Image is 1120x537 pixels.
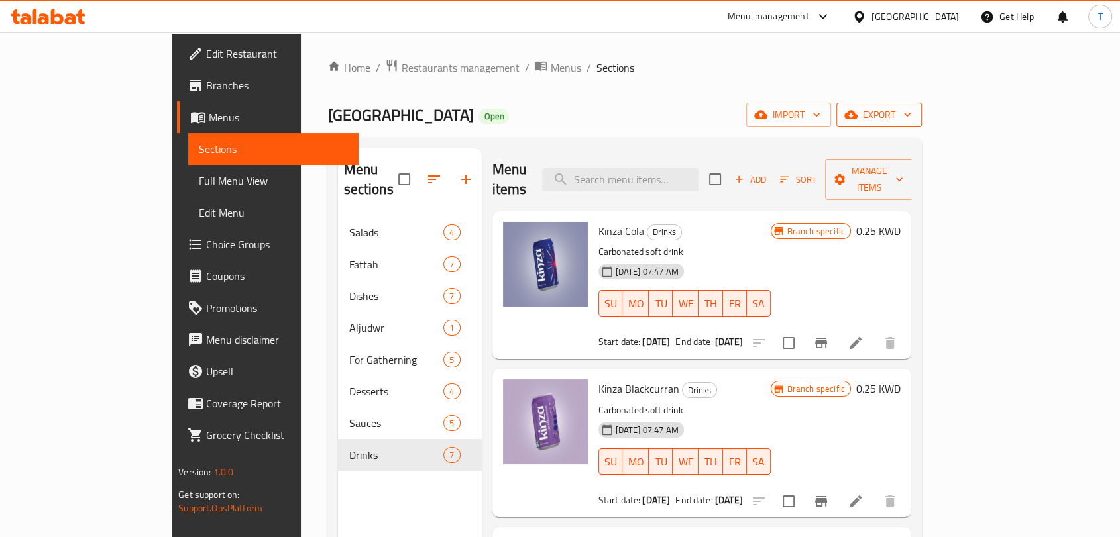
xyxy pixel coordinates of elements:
div: Salads4 [338,217,481,248]
span: End date: [675,491,712,509]
span: Restaurants management [401,60,519,75]
span: Drinks [647,224,681,240]
span: Sections [199,141,348,157]
span: Aljudwr [349,320,443,336]
a: Edit menu item [848,335,864,351]
span: Coverage Report [206,395,348,411]
button: MO [622,448,649,475]
h6: 0.25 KWD [856,222,901,240]
a: Coverage Report [177,387,359,419]
span: Sort [780,172,816,187]
div: Aljudwr1 [338,312,481,344]
span: Start date: [598,333,641,350]
span: [GEOGRAPHIC_DATA] [327,100,473,130]
span: SA [752,294,765,313]
div: Desserts4 [338,375,481,407]
span: TH [704,294,717,313]
span: Branch specific [782,225,850,238]
button: TH [699,290,722,317]
span: T [1097,9,1102,24]
span: export [847,107,911,123]
span: End date: [675,333,712,350]
span: [DATE] 07:47 AM [610,266,684,278]
a: Sections [188,133,359,165]
b: [DATE] [642,333,670,350]
img: Kinza Blackcurran [503,379,588,464]
button: WE [673,290,699,317]
b: [DATE] [715,491,743,509]
a: Restaurants management [385,59,519,76]
span: Edit Restaurant [206,46,348,62]
span: 4 [444,226,459,239]
button: SA [747,448,771,475]
a: Support.OpsPlatform [178,499,262,516]
div: items [443,447,460,463]
span: Version: [178,464,211,481]
div: Menu-management [728,9,809,24]
b: [DATE] [642,491,670,509]
a: Grocery Checklist [177,419,359,451]
a: Coupons [177,260,359,292]
button: Branch-specific-item [805,485,837,517]
span: Full Menu View [199,173,348,189]
span: Add [732,172,768,187]
h2: Menu sections [343,160,398,199]
span: Choice Groups [206,236,348,252]
span: Menus [550,60,581,75]
div: Sauces5 [338,407,481,439]
span: 5 [444,417,459,430]
a: Full Menu View [188,165,359,197]
span: Add item [729,170,771,190]
span: SU [604,452,618,471]
span: [DATE] 07:47 AM [610,424,684,436]
span: WE [678,452,693,471]
span: 7 [444,290,459,303]
span: TH [704,452,717,471]
span: MO [628,452,644,471]
span: 5 [444,354,459,366]
nav: Menu sections [338,211,481,476]
span: Sections [596,60,634,75]
button: Add [729,170,771,190]
span: For Gatherning [349,352,443,367]
button: TH [699,448,722,475]
button: WE [673,448,699,475]
a: Edit Menu [188,197,359,228]
h2: Menu items [492,160,527,199]
span: Branch specific [782,383,850,395]
div: Drinks [647,224,682,240]
div: Desserts [349,383,443,399]
a: Choice Groups [177,228,359,260]
span: 7 [444,258,459,271]
span: Sort sections [418,164,450,195]
div: Fattah [349,256,443,272]
span: TU [654,452,667,471]
span: Coupons [206,268,348,284]
span: Menus [209,109,348,125]
span: 7 [444,449,459,462]
button: export [836,103,922,127]
span: SA [752,452,765,471]
div: items [443,288,460,304]
p: Carbonated soft drink [598,402,771,418]
a: Branches [177,70,359,101]
span: WE [678,294,693,313]
span: Select to update [775,487,803,515]
button: MO [622,290,649,317]
span: Kinza Cola [598,221,644,241]
div: Drinks [682,382,717,398]
span: Drinks [683,383,716,398]
a: Edit menu item [848,493,864,509]
span: import [757,107,820,123]
h6: 0.25 KWD [856,379,901,398]
div: items [443,224,460,240]
div: Dishes [349,288,443,304]
span: Drinks [349,447,443,463]
span: Select section [701,166,729,193]
span: Promotions [206,300,348,316]
div: Drinks7 [338,439,481,471]
span: Get support on: [178,486,239,503]
a: Upsell [177,356,359,387]
span: MO [628,294,644,313]
div: Fattah7 [338,248,481,280]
